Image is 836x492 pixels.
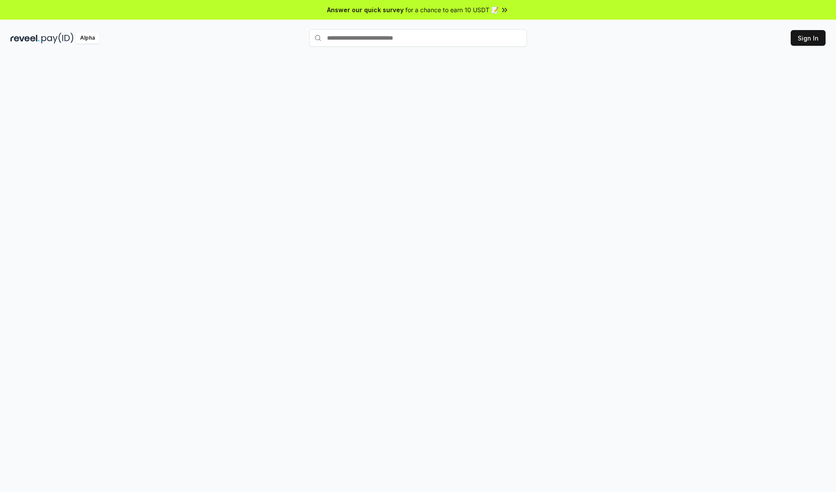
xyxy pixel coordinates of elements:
button: Sign In [791,30,826,46]
img: reveel_dark [10,33,40,44]
div: Alpha [75,33,100,44]
span: for a chance to earn 10 USDT 📝 [405,5,499,14]
span: Answer our quick survey [327,5,404,14]
img: pay_id [41,33,74,44]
